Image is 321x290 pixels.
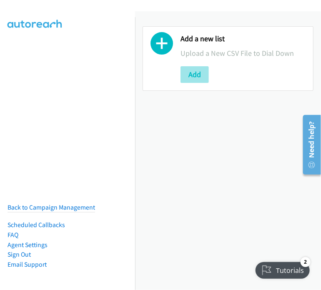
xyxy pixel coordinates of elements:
[8,241,48,249] a: Agent Settings
[181,66,209,83] button: Add
[8,250,31,258] a: Sign Out
[8,203,95,211] a: Back to Campaign Management
[8,260,47,268] a: Email Support
[297,112,321,178] iframe: Resource Center
[251,254,315,284] iframe: Checklist
[8,221,65,229] a: Scheduled Callbacks
[181,34,306,44] h2: Add a new list
[8,231,18,239] a: FAQ
[181,47,306,59] p: Upload a New CSV File to Dial Down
